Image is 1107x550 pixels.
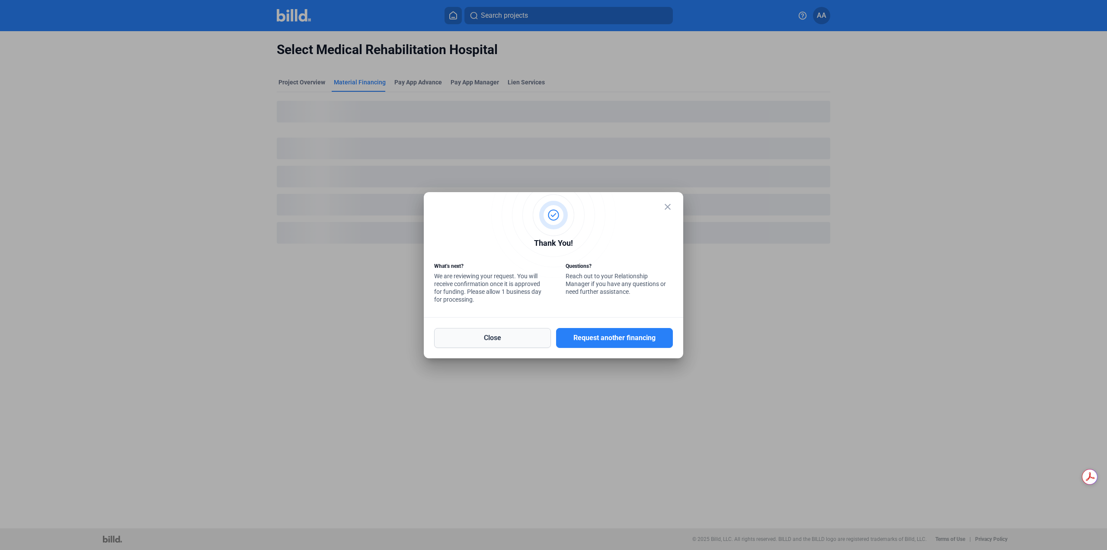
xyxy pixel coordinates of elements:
mat-icon: close [662,202,673,212]
div: Thank You! [434,237,673,251]
div: Reach out to your Relationship Manager if you have any questions or need further assistance. [566,262,673,298]
button: Close [434,328,551,348]
div: What’s next? [434,262,541,272]
button: Request another financing [556,328,673,348]
div: We are reviewing your request. You will receive confirmation once it is approved for funding. Ple... [434,262,541,306]
div: Questions? [566,262,673,272]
